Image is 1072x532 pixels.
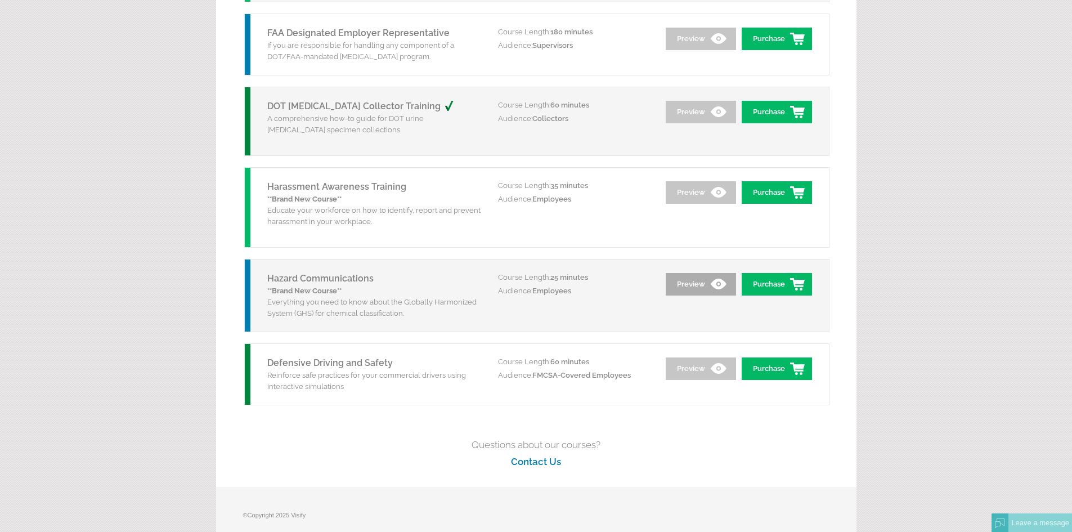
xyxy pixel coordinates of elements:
p: A comprehensive how-to guide for DOT urine [MEDICAL_DATA] specimen collections [267,113,481,136]
p: Course Length: [498,99,650,112]
a: Preview [666,273,736,296]
p: © [243,509,499,526]
a: Hazard Communications [267,273,374,284]
a: DOT [MEDICAL_DATA] Collector Training [267,101,466,111]
a: Purchase [742,181,812,204]
a: Preview [666,357,736,380]
p: Course Length: [498,271,650,284]
span: 180 minutes [550,28,593,36]
a: FAA Designated Employer Representative [267,28,450,38]
a: Preview [666,181,736,204]
p: Course Length: [498,25,650,39]
a: Purchase [742,101,812,123]
span: Copyright 2025 Visify [248,512,306,518]
strong: **Brand New Course** [267,195,342,203]
span: Collectors [532,114,568,123]
p: Course Length: [498,355,650,369]
p: Audience: [498,193,650,206]
div: Leave a message [1008,513,1072,532]
img: Offline [995,518,1005,528]
a: Purchase [742,357,812,380]
h4: Questions about our courses? [216,436,856,453]
p: If you are responsible for handling any component of a DOT/FAA-mandated [MEDICAL_DATA] program. [267,40,481,62]
p: Audience: [498,39,650,52]
span: 35 minutes [550,181,588,190]
p: Audience: [498,112,650,126]
a: Purchase [742,273,812,296]
span: Educate your workforce on how to identify, report and prevent harassment in your workplace. [267,195,481,226]
p: Everything you need to know about the Globally Harmonized System (GHS) for chemical classification. [267,285,481,319]
span: 60 minutes [550,357,589,366]
a: Contact Us [511,456,561,467]
a: Purchase [742,28,812,50]
p: Audience: [498,284,650,298]
a: Preview [666,101,736,123]
a: Preview [666,28,736,50]
span: Employees [532,195,571,203]
p: Course Length: [498,179,650,193]
span: Supervisors [532,41,573,50]
span: FMCSA-Covered Employees [532,371,631,379]
a: Harassment Awareness Training [267,181,406,192]
span: 60 minutes [550,101,589,109]
p: Reinforce safe practices for your commercial drivers using interactive simulations [267,370,481,392]
p: Audience: [498,369,650,382]
span: Employees [532,287,571,295]
span: 25 minutes [550,273,588,281]
a: Defensive Driving and Safety [267,357,393,368]
strong: **Brand New Course** [267,287,342,295]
